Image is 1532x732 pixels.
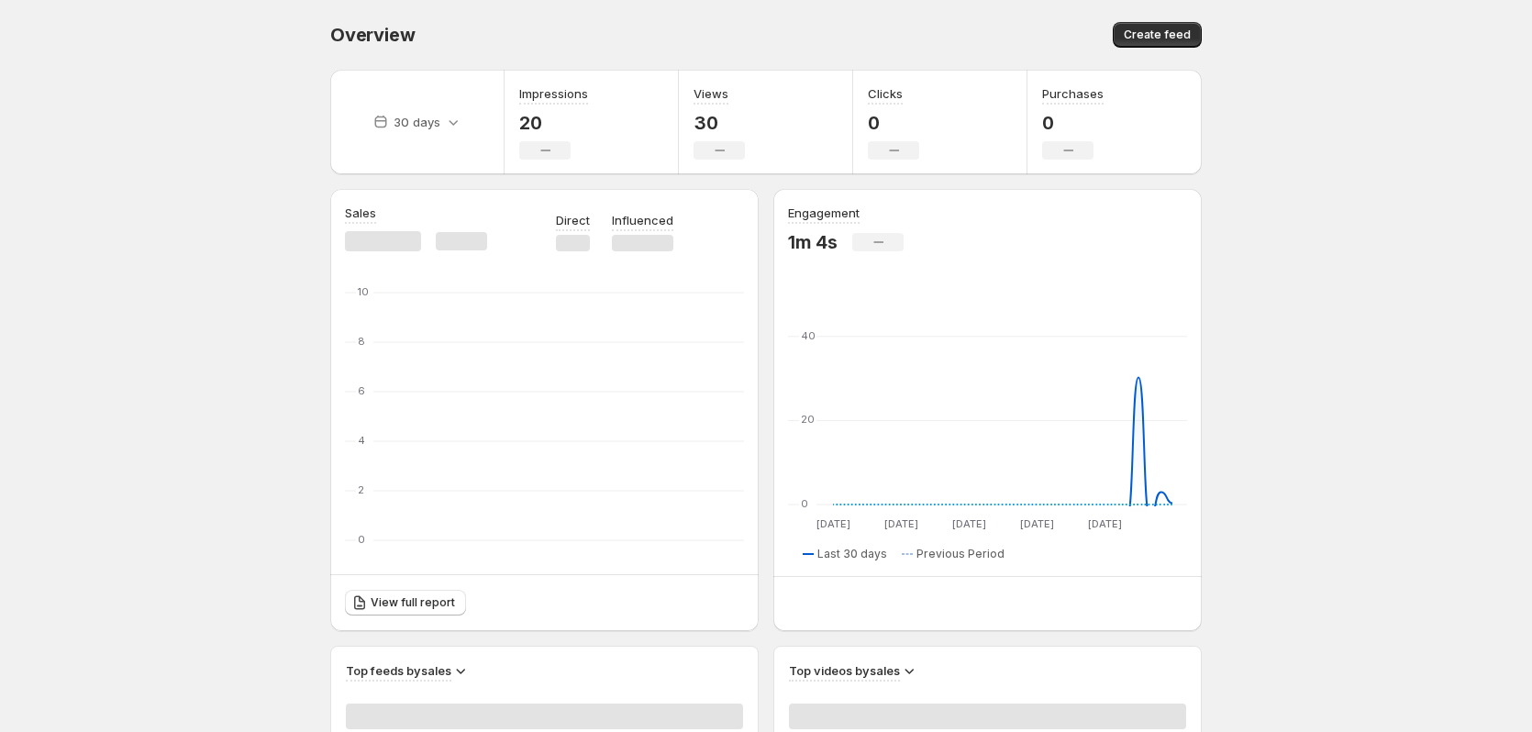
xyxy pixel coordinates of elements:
text: 10 [358,285,369,298]
h3: Views [694,84,728,103]
p: 20 [519,112,588,134]
button: Create feed [1113,22,1202,48]
text: 0 [801,497,808,510]
text: 4 [358,434,365,447]
p: 0 [1042,112,1104,134]
text: 0 [358,533,365,546]
h3: Sales [345,204,376,222]
p: 0 [868,112,919,134]
p: 30 [694,112,745,134]
p: Direct [556,211,590,229]
p: 30 days [394,113,440,131]
text: [DATE] [1020,517,1054,530]
h3: Top videos by sales [789,661,900,680]
text: 2 [358,483,364,496]
text: 6 [358,384,365,397]
text: [DATE] [952,517,986,530]
span: Overview [330,24,415,46]
span: Create feed [1124,28,1191,42]
h3: Clicks [868,84,903,103]
span: Previous Period [916,547,1005,561]
h3: Impressions [519,84,588,103]
span: View full report [371,595,455,610]
span: Last 30 days [817,547,887,561]
text: [DATE] [1088,517,1122,530]
h3: Purchases [1042,84,1104,103]
a: View full report [345,590,466,616]
text: 8 [358,335,365,348]
p: 1m 4s [788,231,838,253]
text: [DATE] [816,517,850,530]
h3: Top feeds by sales [346,661,451,680]
text: 20 [801,413,815,426]
text: 40 [801,329,816,342]
h3: Engagement [788,204,860,222]
text: [DATE] [884,517,918,530]
p: Influenced [612,211,673,229]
